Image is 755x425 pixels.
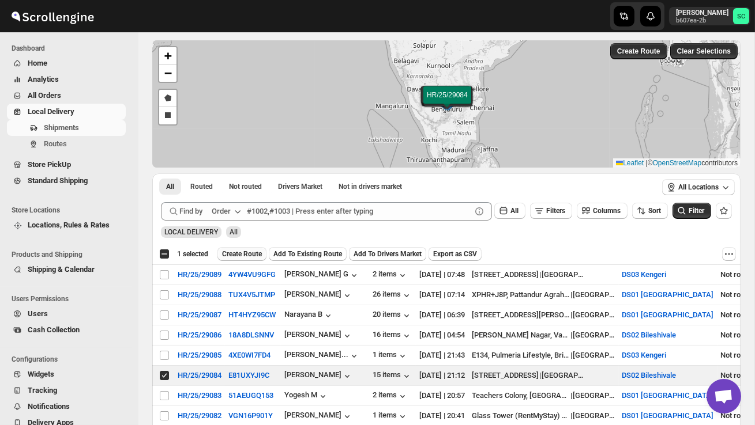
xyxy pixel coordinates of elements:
button: Routes [7,136,126,152]
span: Configurations [12,355,130,364]
button: HR/25/29085 [178,351,221,359]
div: [GEOGRAPHIC_DATA] [542,370,584,381]
button: HR/25/29088 [178,290,221,299]
button: Add To Drivers Market [349,247,426,261]
button: [PERSON_NAME]... [284,350,360,362]
span: Local Delivery [28,107,74,116]
div: | [472,309,615,321]
span: Cash Collection [28,325,80,334]
button: Home [7,55,126,71]
div: | [472,269,615,280]
button: Widgets [7,366,126,382]
span: Add To Drivers Market [354,249,422,259]
button: 16 items [373,330,412,341]
div: | [472,390,615,401]
span: Not routed [229,182,262,191]
a: Draw a rectangle [159,107,176,124]
button: VGN16P901Y [228,411,273,420]
button: All Locations [662,179,735,195]
span: Store Locations [12,206,130,215]
img: Marker [437,96,454,108]
span: All [510,207,519,215]
div: [STREET_ADDRESS][PERSON_NAME] [472,309,570,321]
input: #1002,#1003 | Press enter after typing [247,202,471,221]
div: HR/25/29083 [178,391,221,400]
button: DS01 [GEOGRAPHIC_DATA] [622,310,714,319]
div: [GEOGRAPHIC_DATA] [573,289,615,301]
button: Export as CSV [429,247,482,261]
span: Sanjay chetri [733,8,749,24]
div: [PERSON_NAME]... [284,350,348,359]
button: Unrouted [222,179,269,195]
div: 1 items [373,350,408,362]
button: User menu [669,7,750,25]
div: [DATE] | 04:54 [419,329,465,341]
div: [DATE] | 07:14 [419,289,465,301]
button: E81UXYJI9C [228,371,269,380]
button: HT4HYZ95CW [228,310,276,319]
img: Marker [440,98,457,111]
text: SC [737,13,745,20]
button: DS02 Bileshivale [622,371,677,380]
button: Un-claimable [332,179,409,195]
div: 15 items [373,370,412,382]
button: Shipments [7,120,126,136]
button: HR/25/29084 [178,371,221,380]
div: [PERSON_NAME] G [284,270,360,281]
button: 4YW4VU9GFG [228,270,276,279]
button: More actions [722,247,736,261]
span: Standard Shipping [28,176,88,185]
div: [PERSON_NAME] [284,370,353,382]
div: [GEOGRAPHIC_DATA] [542,269,584,280]
button: Users [7,306,126,322]
div: 1 items [373,411,408,422]
button: 2 items [373,390,408,402]
button: DS01 [GEOGRAPHIC_DATA] [622,290,714,299]
button: Columns [577,203,628,219]
button: 20 items [373,310,412,321]
div: 2 items [373,270,408,281]
button: All Orders [7,88,126,104]
button: HR/25/29082 [178,411,221,420]
span: Users Permissions [12,294,130,303]
img: ScrollEngine [9,2,96,31]
div: [STREET_ADDRESS] [472,370,539,381]
div: [GEOGRAPHIC_DATA] [573,309,615,321]
button: Cash Collection [7,322,126,338]
span: Widgets [28,370,54,378]
div: | [472,350,615,361]
span: Add To Existing Route [273,249,342,259]
img: Marker [439,96,456,108]
div: | [472,289,615,301]
button: DS01 [GEOGRAPHIC_DATA] [622,411,714,420]
button: Filter [673,203,711,219]
a: Draw a polygon [159,90,176,107]
div: Narayana B [284,310,334,321]
span: | [646,159,648,167]
div: | [472,410,615,422]
span: Notifications [28,402,70,411]
div: [DATE] | 21:43 [419,350,465,361]
div: [DATE] | 06:39 [419,309,465,321]
span: Routed [190,182,213,191]
span: Columns [593,207,621,215]
span: Create Route [617,47,660,56]
div: [PERSON_NAME] [284,330,353,341]
div: [GEOGRAPHIC_DATA] [573,350,615,361]
span: Routes [44,139,67,148]
img: Marker [437,98,454,111]
img: Marker [438,97,456,109]
div: Teachers Colony, [GEOGRAPHIC_DATA] [472,390,570,401]
div: | [472,329,615,341]
span: Home [28,59,47,67]
span: Filters [546,207,565,215]
div: [PERSON_NAME] [284,290,353,301]
span: All Locations [678,183,719,192]
div: HR/25/29087 [178,310,221,319]
div: [PERSON_NAME] Nagar, Varsova Layout, [GEOGRAPHIC_DATA] [472,329,570,341]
